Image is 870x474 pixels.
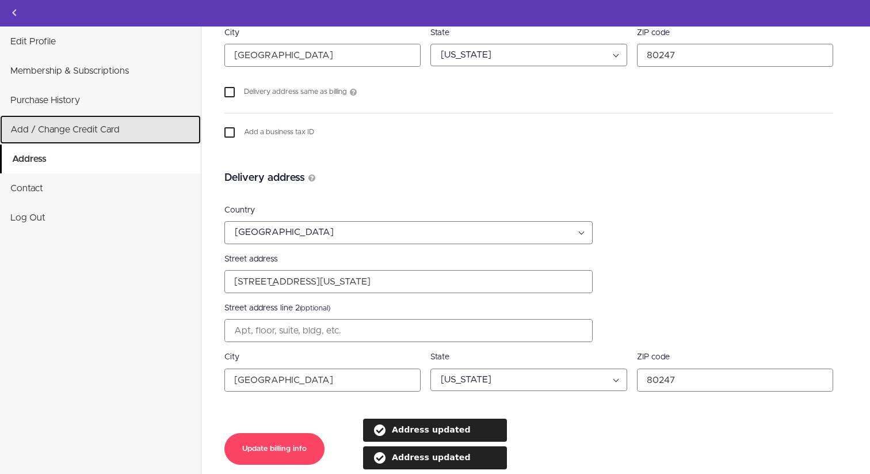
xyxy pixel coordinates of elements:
[224,253,278,266] span: Street address
[224,170,305,186] span: Delivery address
[392,424,471,436] div: Address updated
[392,452,471,464] div: Address updated
[224,302,833,314] label: Street address line 2
[300,305,330,312] span: (optional)
[637,351,670,363] span: ZIP code
[224,127,833,138] label: Add a business tax ID
[224,85,833,99] label: Delivery address same as billing
[224,204,833,217] span: Country
[7,6,21,20] svg: Back to courses
[346,85,360,99] svg: More Information
[2,145,201,173] a: Address
[638,44,833,66] input: 99999
[224,87,235,97] input: Delivery address same as billingMore Information
[224,27,239,39] span: City
[224,433,325,465] button: Update billing info
[225,320,592,342] input: Apt, floor, suite, bldg, etc.
[430,369,627,391] select: State
[637,27,670,39] span: ZIP code
[224,351,239,363] span: City
[430,27,627,39] label: State
[430,351,627,363] label: State
[638,369,833,391] input: 99999
[430,44,627,66] select: State
[224,127,235,138] input: Add a business tax ID
[224,170,847,415] form: delivery address form
[305,171,319,185] svg: More Information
